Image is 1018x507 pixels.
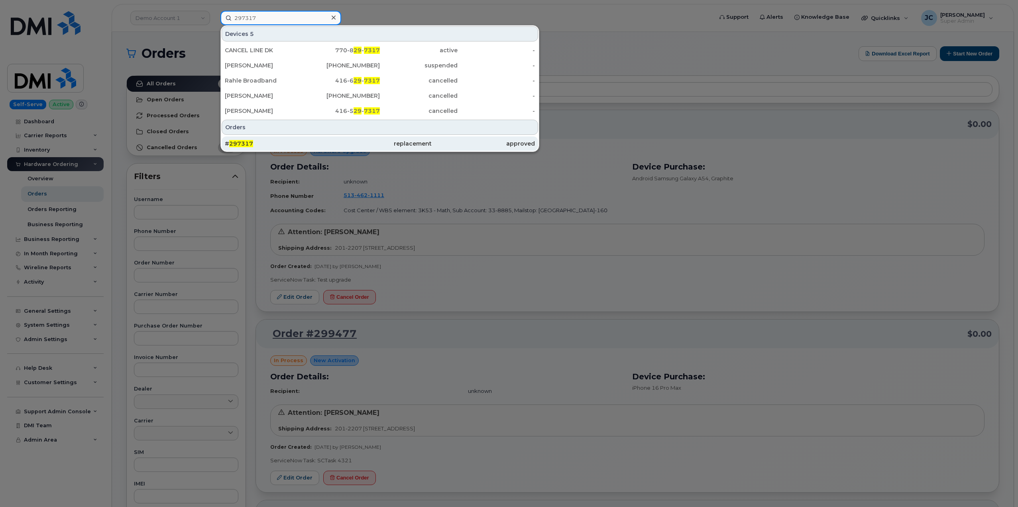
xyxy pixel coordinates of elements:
[354,107,362,114] span: 29
[222,43,538,57] a: CANCEL LINE DK770-829-7317active-
[458,107,535,115] div: -
[303,46,380,54] div: 770-8 -
[250,30,254,38] span: 5
[364,47,380,54] span: 7317
[432,140,535,148] div: approved
[364,107,380,114] span: 7317
[225,77,303,85] div: Rahle Broadband
[222,104,538,118] a: [PERSON_NAME]416-529-7317cancelled-
[364,77,380,84] span: 7317
[303,92,380,100] div: [PHONE_NUMBER]
[222,58,538,73] a: [PERSON_NAME][PHONE_NUMBER]suspended-
[354,77,362,84] span: 29
[222,26,538,41] div: Devices
[328,140,431,148] div: replacement
[225,140,328,148] div: #
[225,46,303,54] div: CANCEL LINE DK
[458,61,535,69] div: -
[458,77,535,85] div: -
[225,92,303,100] div: [PERSON_NAME]
[380,61,458,69] div: suspended
[380,46,458,54] div: active
[354,47,362,54] span: 29
[222,136,538,151] a: #297317replacementapproved
[303,61,380,69] div: [PHONE_NUMBER]
[380,107,458,115] div: cancelled
[458,46,535,54] div: -
[222,73,538,88] a: Rahle Broadband416-629-7317cancelled-
[303,107,380,115] div: 416-5 -
[229,140,253,147] span: 297317
[225,107,303,115] div: [PERSON_NAME]
[222,89,538,103] a: [PERSON_NAME][PHONE_NUMBER]cancelled-
[380,92,458,100] div: cancelled
[380,77,458,85] div: cancelled
[225,61,303,69] div: [PERSON_NAME]
[458,92,535,100] div: -
[303,77,380,85] div: 416-6 -
[222,120,538,135] div: Orders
